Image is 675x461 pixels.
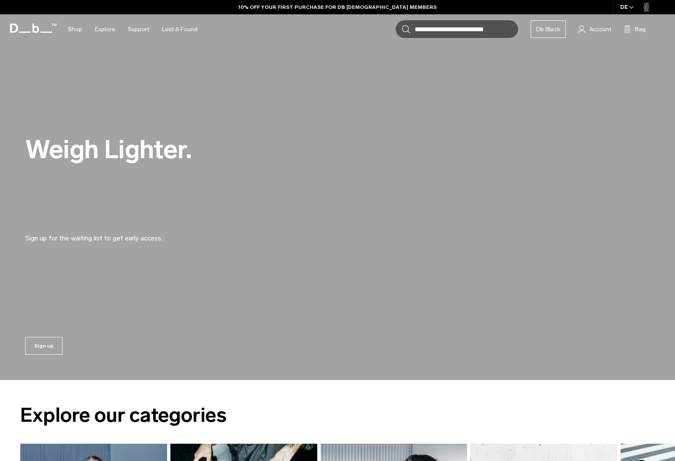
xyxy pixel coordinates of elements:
a: Shop [68,14,82,44]
a: Lost & Found [162,14,197,44]
h2: Weigh Lighter. [25,137,405,162]
h2: Explore our categories [20,400,655,430]
span: Account [589,25,611,34]
a: Sign up [25,337,62,355]
a: 10% OFF YOUR FIRST PURCHASE FOR DB [DEMOGRAPHIC_DATA] MEMBERS [238,3,437,11]
span: Bag [635,25,645,34]
nav: Main Navigation [62,14,204,44]
p: Sign up for the waiting list to get early access. [25,223,228,243]
a: Explore [95,14,115,44]
a: Db Black [531,20,566,38]
button: Bag [624,24,645,34]
a: Account [578,24,611,34]
a: Support [128,14,149,44]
